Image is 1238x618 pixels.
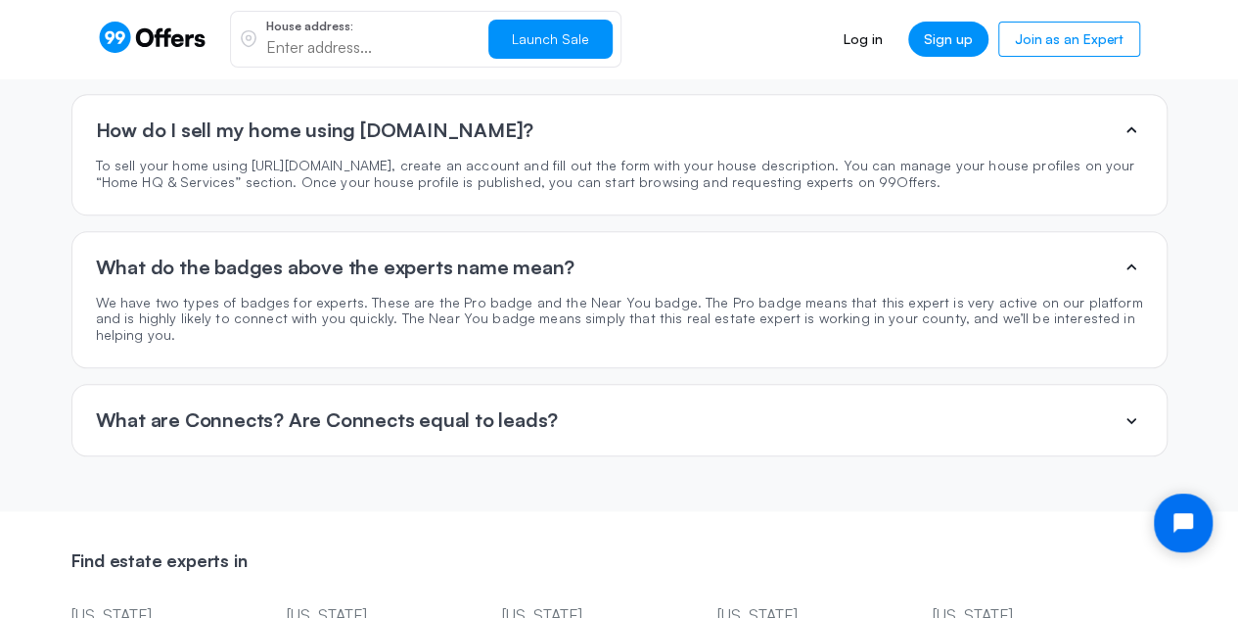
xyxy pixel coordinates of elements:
[908,22,988,57] a: Sign up
[512,30,589,47] span: Launch Sale
[266,36,473,58] input: Enter address...
[266,21,473,32] p: House address:
[72,158,1167,191] p: To sell your home using [URL][DOMAIN_NAME], create an account and fill out the form with your hou...
[96,409,559,431] p: What are Connects? Are Connects equal to leads?
[998,22,1140,57] a: Join as an Expert
[488,20,613,59] button: Launch Sale
[96,119,534,141] p: How do I sell my home using [DOMAIN_NAME]?
[72,295,1167,344] p: We have two types of badges for experts. These are the Pro badge and the Near You badge. The Pro ...
[71,550,1168,588] h3: Find estate experts in
[1137,477,1229,569] iframe: Tidio Chat
[828,22,897,57] a: Log in
[96,257,575,278] p: What do the badges above the experts name mean?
